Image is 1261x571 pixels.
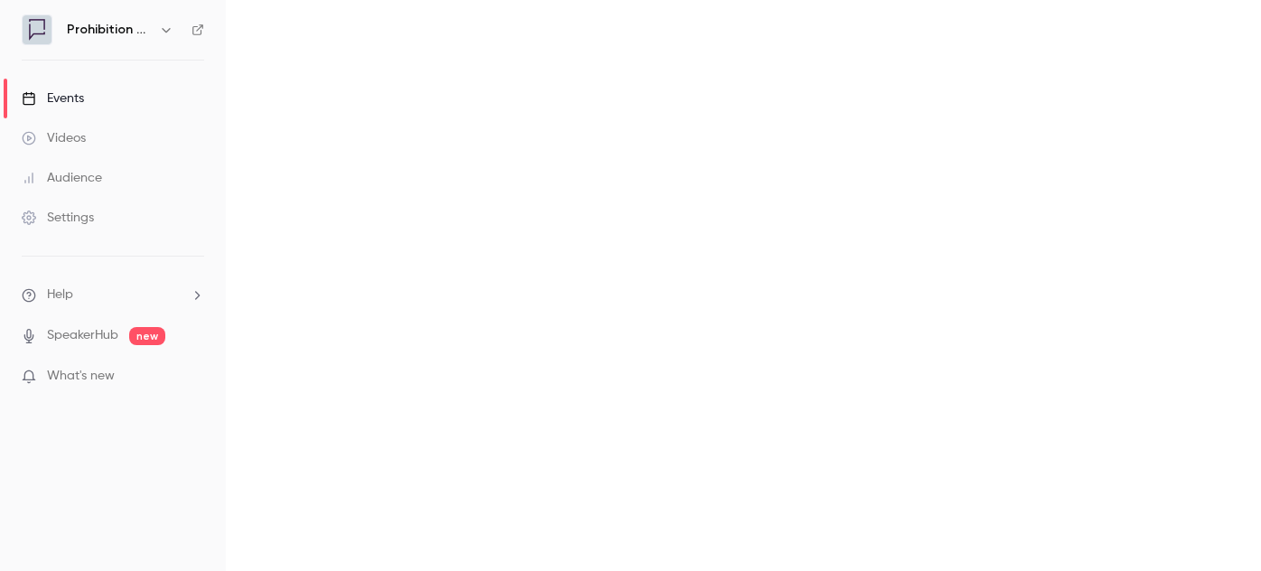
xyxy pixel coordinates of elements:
span: Help [47,285,73,304]
span: What's new [47,367,115,386]
div: Audience [22,169,102,187]
div: Videos [22,129,86,147]
img: Prohibition PR [23,15,51,44]
span: new [129,327,165,345]
div: Events [22,89,84,108]
div: Settings [22,209,94,227]
a: SpeakerHub [47,326,118,345]
h6: Prohibition PR [67,21,152,39]
li: help-dropdown-opener [22,285,204,304]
